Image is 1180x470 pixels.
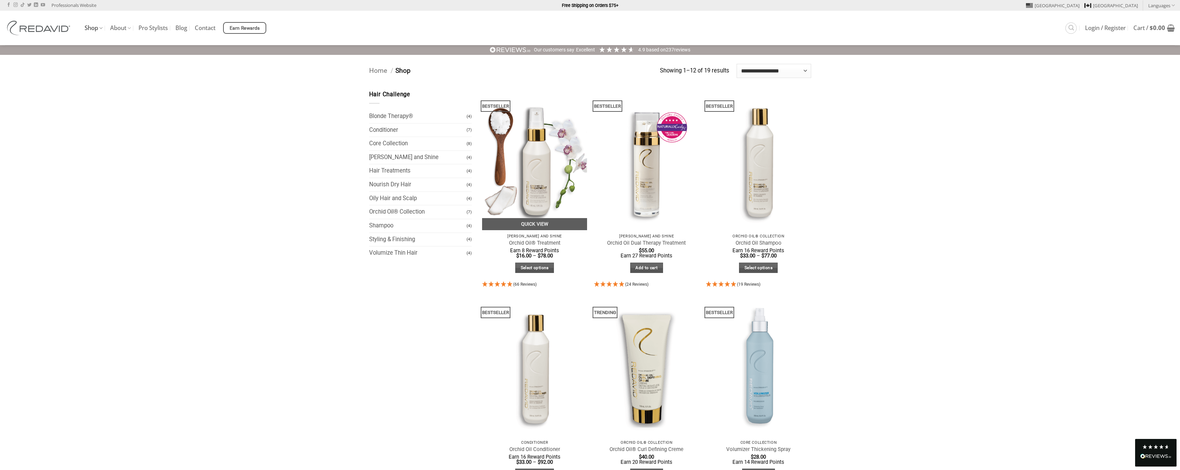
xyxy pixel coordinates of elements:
[709,234,808,238] p: Orchid Oil® Collection
[757,253,760,259] span: –
[482,296,587,437] img: REDAVID Orchid Oil Conditioner
[467,193,472,205] span: (4)
[598,46,635,53] div: 4.92 Stars
[625,282,649,287] span: (24 Reviews)
[1150,24,1153,32] span: $
[1065,22,1077,34] a: Search
[737,282,760,287] span: (19 Reviews)
[369,178,467,192] a: Nourish Dry Hair
[610,446,683,453] a: Orchid Oil® Curl Defining Creme
[732,459,784,465] span: Earn 14 Reward Points
[467,179,472,191] span: (4)
[594,90,699,230] img: REDAVID Orchid Oil Dual Therapy ~ Award Winning Curl Care
[706,296,811,437] img: REDAVID Volumizer Thickening Spray - 1 1
[138,22,168,34] a: Pro Stylists
[369,219,467,233] a: Shampoo
[638,47,646,52] span: 4.9
[1133,25,1165,31] span: Cart /
[486,234,584,238] p: [PERSON_NAME] and Shine
[516,253,531,259] bdi: 16.00
[736,240,781,246] a: Orchid Oil Shampoo
[751,454,754,460] span: $
[369,233,467,246] a: Styling & Finishing
[509,240,560,246] a: Orchid Oil® Treatment
[639,454,642,460] span: $
[621,459,672,465] span: Earn 20 Reward Points
[369,151,467,164] a: [PERSON_NAME] and Shine
[1140,452,1171,461] div: Read All Reviews
[467,247,472,259] span: (4)
[737,64,811,78] select: Shop order
[1148,0,1175,10] a: Languages
[533,459,536,465] span: –
[516,253,519,259] span: $
[369,91,411,98] span: Hair Challenge
[467,233,472,245] span: (4)
[490,47,530,53] img: REVIEWS.io
[513,282,537,287] span: (66 Reviews)
[195,22,215,34] a: Contact
[467,220,472,232] span: (4)
[27,3,31,8] a: Follow on Twitter
[562,3,618,8] strong: Free Shipping on Orders $75+
[369,192,467,205] a: Oily Hair and Scalp
[175,22,187,34] a: Blog
[510,247,559,254] span: Earn 8 Reward Points
[13,3,18,8] a: Follow on Instagram
[597,440,696,445] p: Orchid Oil® Collection
[1026,0,1080,11] a: [GEOGRAPHIC_DATA]
[646,47,666,52] span: Based on
[516,459,531,465] bdi: 33.00
[5,21,74,35] img: REDAVID Salon Products | United States
[726,446,790,453] a: Volumizer Thickening Spray
[369,164,467,178] a: Hair Treatments
[740,253,743,259] span: $
[761,253,777,259] bdi: 77.00
[467,138,472,150] span: (8)
[20,3,25,8] a: Follow on TikTok
[515,263,554,273] a: Select options for “Orchid Oil® Treatment”
[533,253,536,259] span: –
[1084,0,1138,11] a: [GEOGRAPHIC_DATA]
[391,67,393,75] span: /
[1140,454,1171,459] img: REVIEWS.io
[1085,25,1126,31] span: Login / Register
[660,66,729,76] p: Showing 1–12 of 19 results
[369,124,467,137] a: Conditioner
[630,263,663,273] a: Add to cart: “Orchid Oil Dual Therapy Treatment”
[594,296,699,437] img: REDAVID Orchid Oil Curl Defining Creme
[751,454,766,460] bdi: 28.00
[482,218,587,230] a: Quick View
[369,110,467,123] a: Blonde Therapy®
[369,67,387,75] a: Home
[486,440,584,445] p: Conditioner
[740,253,755,259] bdi: 33.00
[621,253,672,259] span: Earn 27 Reward Points
[516,459,519,465] span: $
[1085,22,1126,34] a: Login / Register
[467,151,472,164] span: (4)
[369,205,467,219] a: Orchid Oil® Collection
[467,206,472,218] span: (7)
[369,246,467,260] a: Volumize Thin Hair
[41,3,45,8] a: Follow on YouTube
[369,137,467,150] a: Core Collection
[674,47,690,52] span: reviews
[594,280,699,290] div: 4.92 Stars - 24 Reviews
[666,47,674,52] span: 237
[482,90,587,230] img: REDAVID Orchid Oil Treatment 90ml
[34,3,38,8] a: Follow on LinkedIn
[709,440,808,445] p: Core Collection
[761,253,764,259] span: $
[482,280,587,290] div: 4.95 Stars - 66 Reviews
[538,459,553,465] bdi: 92.00
[538,253,553,259] bdi: 78.00
[223,22,266,34] a: Earn Rewards
[576,47,595,53] div: Excellent
[1133,20,1175,36] a: View cart
[607,240,686,246] a: Orchid Oil Dual Therapy Treatment
[467,110,472,123] span: (4)
[509,446,560,453] a: Orchid Oil Conditioner
[732,247,784,254] span: Earn 16 Reward Points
